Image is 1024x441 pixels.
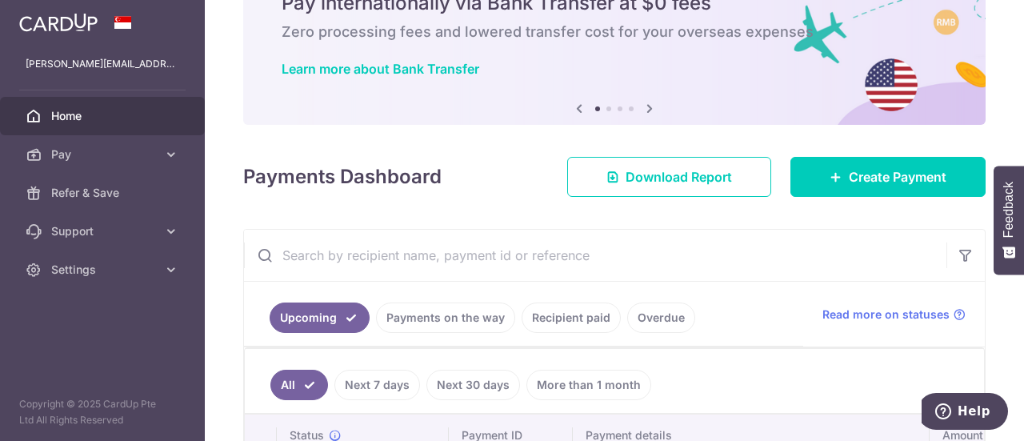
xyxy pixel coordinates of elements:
a: Download Report [567,157,771,197]
iframe: Opens a widget where you can find more information [922,393,1008,433]
img: CardUp [19,13,98,32]
button: Feedback - Show survey [994,166,1024,275]
a: Recipient paid [522,303,621,333]
p: [PERSON_NAME][EMAIL_ADDRESS][DOMAIN_NAME] [26,56,179,72]
a: Next 30 days [426,370,520,400]
a: Read more on statuses [822,307,966,323]
span: Download Report [626,167,732,186]
a: Create Payment [790,157,986,197]
a: Overdue [627,303,695,333]
span: Refer & Save [51,185,157,201]
span: Read more on statuses [822,307,950,323]
h4: Payments Dashboard [243,162,442,191]
input: Search by recipient name, payment id or reference [244,230,946,281]
a: Payments on the way [376,303,515,333]
a: More than 1 month [526,370,651,400]
span: Feedback [1002,182,1016,238]
a: All [270,370,328,400]
span: Settings [51,262,157,278]
span: Pay [51,146,157,162]
a: Learn more about Bank Transfer [282,61,479,77]
span: Home [51,108,157,124]
span: Create Payment [849,167,946,186]
h6: Zero processing fees and lowered transfer cost for your overseas expenses [282,22,947,42]
a: Upcoming [270,303,370,333]
a: Next 7 days [334,370,420,400]
span: Support [51,223,157,239]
